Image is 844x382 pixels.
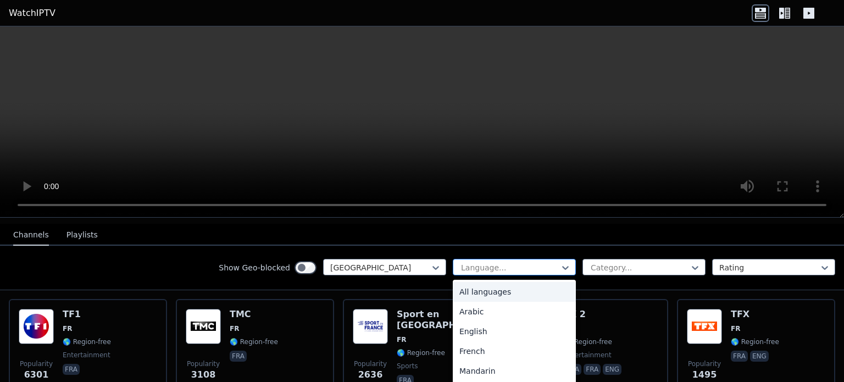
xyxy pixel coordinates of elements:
h6: Sport en [GEOGRAPHIC_DATA] [397,309,491,331]
span: Popularity [688,359,721,368]
span: FR [63,324,72,333]
h6: TF1 [63,309,111,320]
p: fra [63,364,80,375]
span: FR [230,324,239,333]
span: 3108 [191,368,216,381]
img: TF1 [19,309,54,344]
p: fra [731,351,748,362]
label: Show Geo-blocked [219,262,290,273]
div: All languages [453,282,576,302]
span: Popularity [20,359,53,368]
button: Playlists [66,225,98,246]
span: 🌎 Region-free [230,337,278,346]
span: 1495 [692,368,717,381]
span: entertainment [564,351,612,359]
h6: TFX [731,309,779,320]
p: eng [750,351,769,362]
span: 🌎 Region-free [63,337,111,346]
div: English [453,322,576,341]
h6: TMC [230,309,278,320]
span: FR [397,335,406,344]
span: FR [731,324,740,333]
span: Popularity [354,359,387,368]
span: 🌎 Region-free [564,337,612,346]
span: 🌎 Region-free [731,337,779,346]
span: 2636 [358,368,383,381]
img: TMC [186,309,221,344]
p: eng [603,364,621,375]
p: fra [230,351,247,362]
span: 🌎 Region-free [397,348,445,357]
span: Popularity [187,359,220,368]
span: sports [397,362,418,370]
span: 6301 [24,368,49,381]
div: French [453,341,576,361]
div: Mandarin [453,361,576,381]
span: entertainment [63,351,110,359]
p: fra [584,364,601,375]
h6: FX 2 [564,309,624,320]
a: WatchIPTV [9,7,55,20]
div: Arabic [453,302,576,322]
img: TFX [687,309,722,344]
img: Sport en France [353,309,388,344]
button: Channels [13,225,49,246]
